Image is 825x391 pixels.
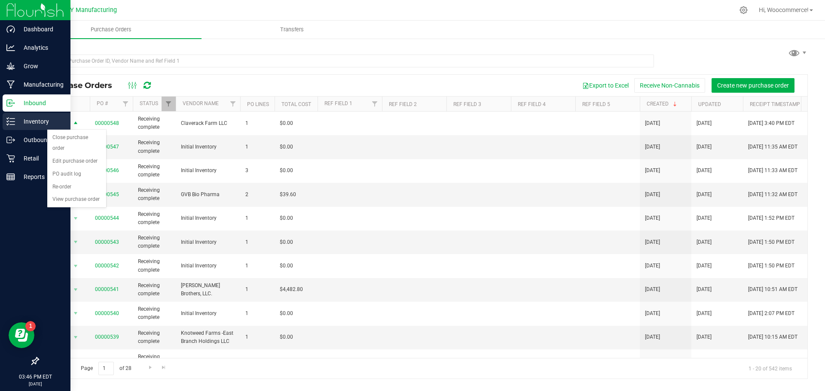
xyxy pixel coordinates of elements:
a: Ref Field 4 [518,101,546,107]
a: 00000547 [95,144,119,150]
span: select [70,355,81,367]
p: Outbound [15,135,67,145]
a: 00000548 [95,120,119,126]
span: Transfers [269,26,315,33]
span: [DATE] [645,333,660,341]
span: Initial Inventory [181,167,235,175]
span: [DATE] [645,285,660,294]
p: Analytics [15,42,67,53]
span: $4,482.80 [280,285,303,294]
span: $0.00 [280,119,293,127]
span: 1 [245,285,269,294]
p: 03:46 PM EDT [4,373,67,381]
p: Inbound [15,98,67,108]
a: Filter [119,97,133,111]
span: Receiving complete [138,305,171,321]
span: Receiving complete [138,282,171,298]
span: [DATE] [645,357,660,365]
iframe: Resource center [9,322,34,348]
span: ECNY Manufacturing [58,6,117,14]
span: Knotweed Farms -East Branch Holdings LLC [181,329,235,346]
p: Grow [15,61,67,71]
a: Ref Field 1 [324,100,352,106]
span: [DATE] [697,143,712,151]
span: Initial Inventory [181,238,235,246]
a: Ref Field 2 [389,101,417,107]
span: Receiving complete [138,210,171,227]
span: [DATE] [645,262,660,270]
span: 1 [245,119,269,127]
div: Manage settings [738,6,749,14]
span: Receiving complete [138,258,171,274]
span: [DATE] 11:35 AM EDT [748,143,797,151]
span: [DATE] [697,333,712,341]
span: [DATE] [645,167,660,175]
span: [DATE] [645,214,660,222]
li: Edit purchase order [47,155,106,168]
span: [DATE] 11:33 AM EDT [748,167,797,175]
a: PO # [97,100,108,106]
inline-svg: Manufacturing [6,80,15,89]
a: 00000540 [95,310,119,316]
a: Filter [162,97,176,111]
p: [DATE] [4,381,67,387]
span: Receiving complete [138,163,171,179]
a: Purchase Orders [21,21,202,39]
span: Page of 28 [73,362,138,375]
span: [DATE] 1:50 PM EDT [748,238,794,246]
span: Initial Inventory [181,214,235,222]
inline-svg: Analytics [6,43,15,52]
a: 00000544 [95,215,119,221]
p: Retail [15,153,67,164]
button: Receive Non-Cannabis [634,78,705,93]
inline-svg: Dashboard [6,25,15,33]
li: PO audit log [47,168,106,181]
span: Initial Inventory [181,357,235,365]
span: select [70,212,81,224]
span: [DATE] [645,191,660,199]
span: 3 [245,167,269,175]
a: Status [140,100,158,106]
a: Go to the next page [144,362,156,373]
input: 1 [98,362,114,375]
a: Filter [226,97,240,111]
span: Initial Inventory [181,143,235,151]
span: [DATE] 2:07 PM EDT [748,309,794,318]
p: Inventory [15,116,67,127]
a: 00000542 [95,263,119,269]
span: 1 [245,214,269,222]
a: Vendor Name [183,100,219,106]
span: [DATE] 10:15 AM EDT [748,333,797,341]
span: $0.00 [280,238,293,246]
a: Total Cost [281,101,311,107]
span: [DATE] [697,309,712,318]
a: Transfers [202,21,382,39]
a: 00000543 [95,239,119,245]
span: Receiving complete [138,186,171,203]
a: Updated [698,101,721,107]
span: [PERSON_NAME] Brothers, LLC. [181,282,235,298]
span: [DATE] [645,238,660,246]
span: Hi, Woocommerce! [759,6,809,13]
span: [DATE] [697,285,712,294]
span: [DATE] 3:40 PM EDT [748,119,794,127]
span: Purchase Orders [45,81,121,90]
span: $0.00 [280,333,293,341]
span: $39.60 [280,191,296,199]
p: Dashboard [15,24,67,34]
a: Ref Field 3 [453,101,481,107]
span: Create new purchase order [717,82,789,89]
span: [DATE] [697,262,712,270]
inline-svg: Retail [6,154,15,163]
span: [DATE] 11:32 AM EDT [748,191,797,199]
span: $0.00 [280,143,293,151]
span: Claverack Farm LLC [181,119,235,127]
a: 00000546 [95,167,119,173]
li: Close purchase order [47,131,106,155]
span: [DATE] [697,191,712,199]
span: [DATE] [697,357,712,365]
iframe: Resource center unread badge [25,321,36,331]
p: Reports [15,172,67,182]
span: Receiving complete [138,115,171,131]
